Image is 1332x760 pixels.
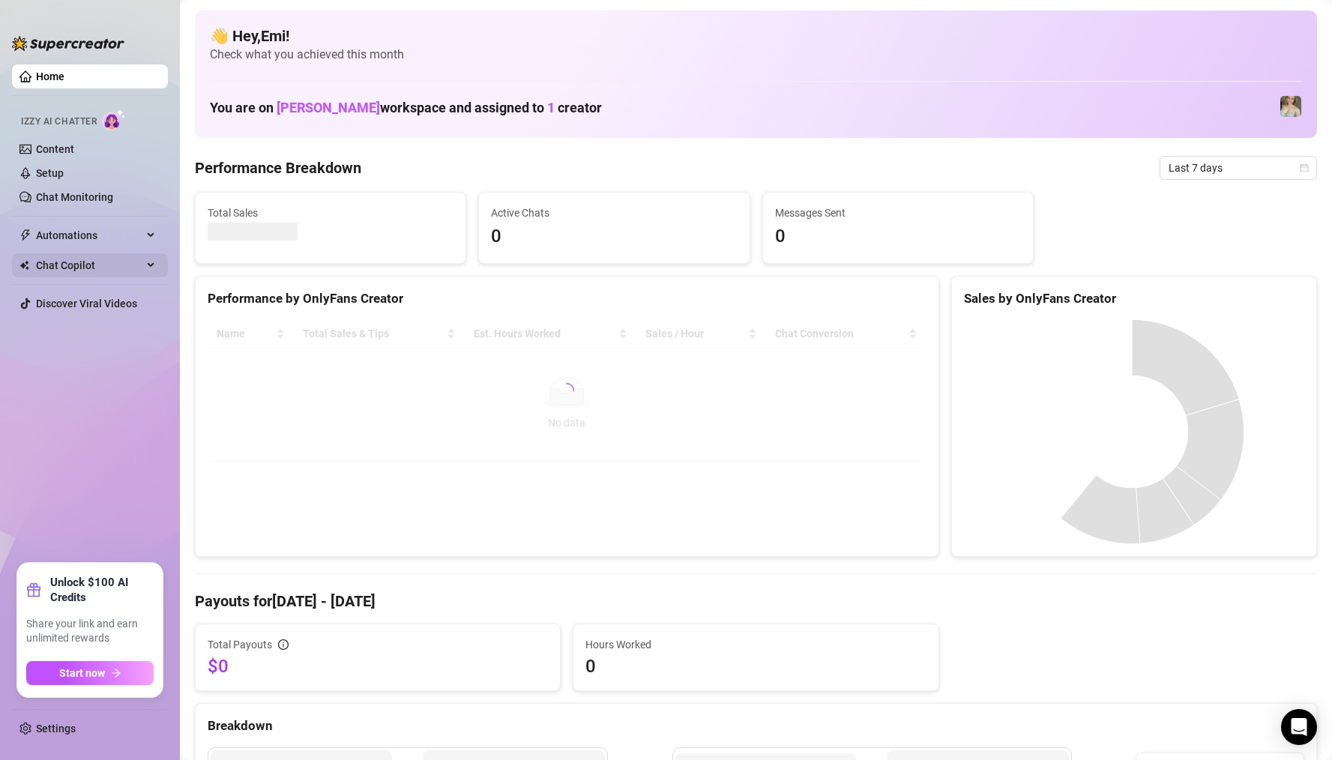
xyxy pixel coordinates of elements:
[12,36,124,51] img: logo-BBDzfeDw.svg
[277,100,380,115] span: [PERSON_NAME]
[36,723,76,735] a: Settings
[278,639,289,650] span: info-circle
[195,591,1317,612] h4: Payouts for [DATE] - [DATE]
[36,253,142,277] span: Chat Copilot
[585,636,926,653] span: Hours Worked
[208,716,1304,736] div: Breakdown
[964,289,1304,309] div: Sales by OnlyFans Creator
[1300,163,1309,172] span: calendar
[21,115,97,129] span: Izzy AI Chatter
[36,298,137,310] a: Discover Viral Videos
[26,582,41,597] span: gift
[208,289,926,309] div: Performance by OnlyFans Creator
[19,260,29,271] img: Chat Copilot
[1280,96,1301,117] img: Sarah
[775,223,1021,251] span: 0
[491,205,737,221] span: Active Chats
[210,25,1302,46] h4: 👋 Hey, Emi !
[1281,709,1317,745] div: Open Intercom Messenger
[59,667,105,679] span: Start now
[36,70,64,82] a: Home
[103,109,126,130] img: AI Chatter
[36,223,142,247] span: Automations
[775,205,1021,221] span: Messages Sent
[1169,157,1308,179] span: Last 7 days
[36,143,74,155] a: Content
[208,636,272,653] span: Total Payouts
[19,229,31,241] span: thunderbolt
[558,382,575,399] span: loading
[208,654,548,678] span: $0
[195,157,361,178] h4: Performance Breakdown
[210,100,602,116] h1: You are on workspace and assigned to creator
[36,167,64,179] a: Setup
[26,661,154,685] button: Start nowarrow-right
[210,46,1302,63] span: Check what you achieved this month
[111,668,121,678] span: arrow-right
[26,617,154,646] span: Share your link and earn unlimited rewards
[585,654,926,678] span: 0
[208,205,453,221] span: Total Sales
[547,100,555,115] span: 1
[491,223,737,251] span: 0
[36,191,113,203] a: Chat Monitoring
[50,575,154,605] strong: Unlock $100 AI Credits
